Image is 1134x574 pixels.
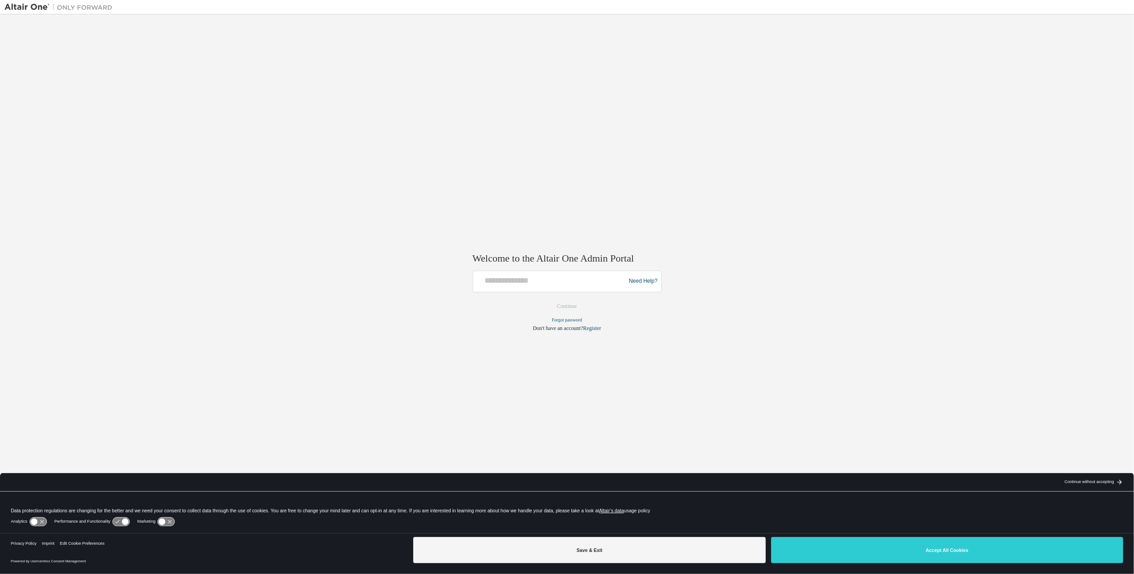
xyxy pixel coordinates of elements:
span: Don't have an account? [533,325,583,331]
a: Need Help? [629,281,657,282]
h2: Welcome to the Altair One Admin Portal [473,253,662,265]
a: Forgot password [552,317,582,322]
img: Altair One [5,3,117,12]
a: Register [583,325,601,331]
